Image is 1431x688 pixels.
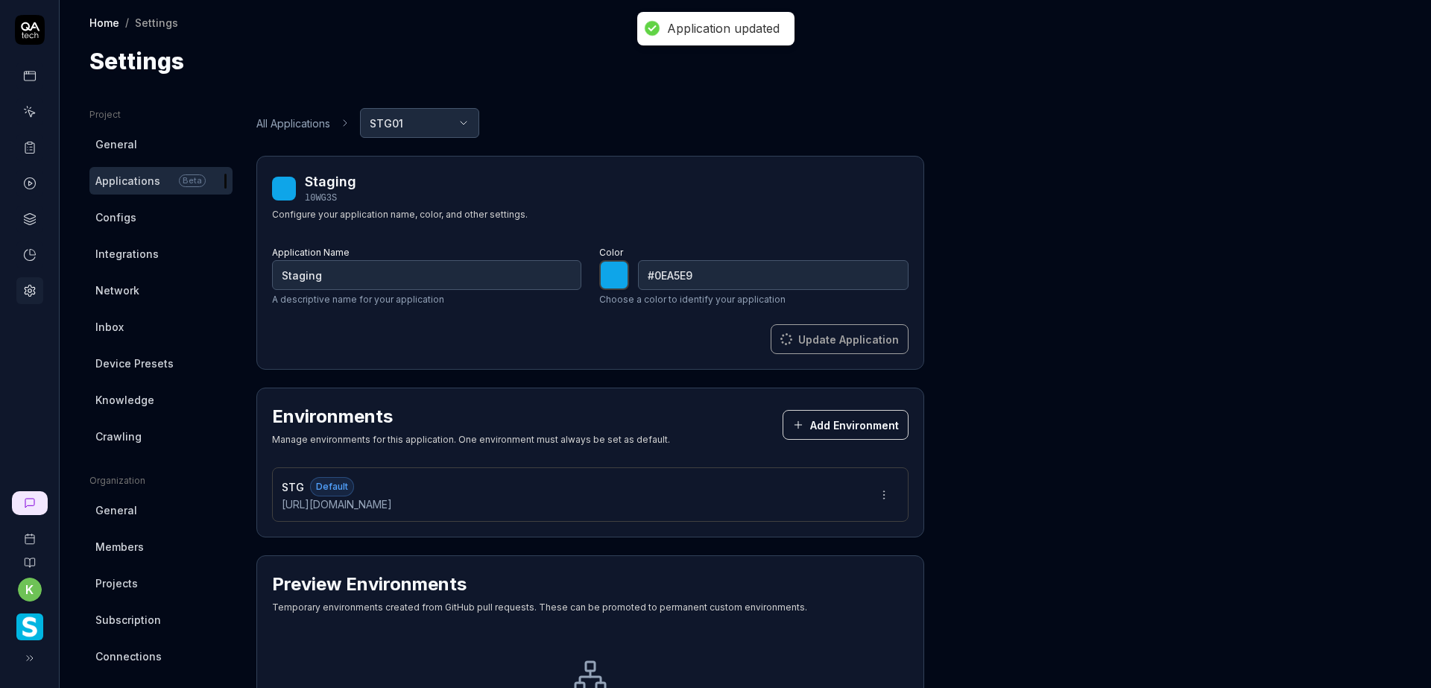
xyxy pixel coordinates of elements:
span: Device Presets [95,356,174,371]
div: Application updated [667,21,780,37]
input: #3B82F6 [638,260,909,290]
h1: Settings [89,45,184,78]
div: Temporary environments created from GitHub pull requests. These can be promoted to permanent cust... [272,601,807,614]
a: Projects [89,569,233,597]
a: Book a call with us [6,521,53,545]
span: Network [95,283,139,298]
span: Default [310,477,354,496]
span: Integrations [95,246,159,262]
span: Knowledge [95,392,154,408]
div: Configure your application name, color, and other settings. [272,208,528,221]
div: l0WG3S [305,192,356,205]
a: ApplicationsBeta [89,167,233,195]
span: General [95,502,137,518]
h2: Environments [272,403,393,430]
a: New conversation [12,491,48,515]
span: Crawling [95,429,142,444]
a: General [89,130,233,158]
span: Projects [95,575,138,591]
a: Subscription [89,606,233,634]
div: Organization [89,474,233,487]
a: Documentation [6,545,53,569]
span: Members [95,539,144,555]
span: STG [282,479,304,495]
div: Settings [135,15,178,30]
div: Project [89,108,233,121]
img: Smartlinx Logo [16,613,43,640]
div: / [125,15,129,30]
span: Beta [179,174,206,187]
input: My Application [272,260,581,290]
span: [URL][DOMAIN_NAME] [282,496,392,512]
a: Knowledge [89,386,233,414]
span: Applications [95,173,160,189]
span: Connections [95,648,162,664]
p: A descriptive name for your application [272,293,581,306]
a: Members [89,533,233,561]
span: General [95,136,137,152]
a: Device Presets [89,350,233,377]
a: Integrations [89,240,233,268]
a: Network [89,277,233,304]
p: Choose a color to identify your application [599,293,909,306]
a: General [89,496,233,524]
span: STG01 [370,116,403,131]
a: Home [89,15,119,30]
a: Crawling [89,423,233,450]
h2: Preview Environments [272,571,467,598]
a: Inbox [89,313,233,341]
button: STG01 [360,108,479,138]
label: Application Name [272,247,350,258]
button: Smartlinx Logo [6,602,53,643]
div: Manage environments for this application. One environment must always be set as default. [272,433,670,446]
button: Add Environment [783,410,909,440]
label: Color [599,247,623,258]
button: k [18,578,42,602]
span: Configs [95,209,136,225]
a: All Applications [256,116,330,131]
div: Staging [305,171,356,192]
span: Inbox [95,319,124,335]
span: Subscription [95,612,161,628]
button: Update Application [771,324,909,354]
a: Connections [89,643,233,670]
a: Configs [89,203,233,231]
